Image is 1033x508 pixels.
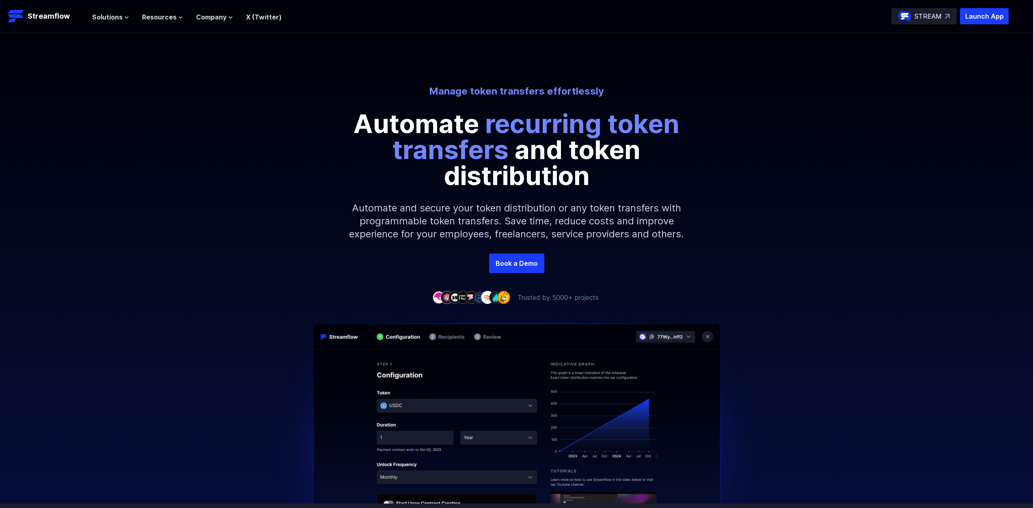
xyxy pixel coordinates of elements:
img: company-7 [481,291,494,304]
img: company-2 [440,291,453,304]
p: Trusted by 5000+ projects [518,293,599,302]
p: Automate and token distribution [334,111,699,189]
img: streamflow-logo-circle.png [898,10,911,23]
img: company-4 [457,291,470,304]
span: Solutions [92,12,123,22]
p: Streamflow [28,11,70,22]
span: Resources [142,12,177,22]
img: company-1 [432,291,445,304]
p: Automate and secure your token distribution or any token transfers with programmable token transf... [342,189,691,254]
img: company-8 [489,291,502,304]
p: STREAM [914,11,942,21]
img: company-5 [465,291,478,304]
p: Manage token transfers effortlessly [292,85,742,98]
a: STREAM [891,8,957,24]
span: Company [196,12,226,22]
button: Launch App [960,8,1009,24]
button: Company [196,12,233,22]
button: Solutions [92,12,129,22]
a: Streamflow [8,8,84,24]
a: X (Twitter) [246,13,282,21]
a: Book a Demo [489,254,544,273]
button: Resources [142,12,183,22]
img: company-9 [497,291,510,304]
img: company-3 [449,291,462,304]
img: top-right-arrow.svg [945,14,950,19]
img: company-6 [473,291,486,304]
span: recurring token transfers [392,108,679,165]
img: Streamflow Logo [8,8,24,24]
